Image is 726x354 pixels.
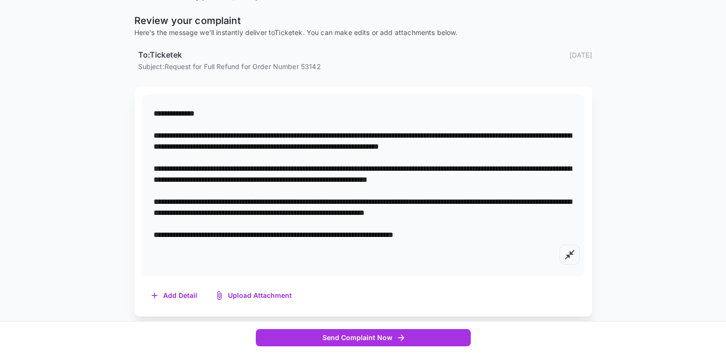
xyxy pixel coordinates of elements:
[134,28,592,37] p: Here's the message we'll instantly deliver to Ticketek . You can make edits or add attachments be...
[142,286,207,306] button: Add Detail
[256,329,471,347] button: Send Complaint Now
[134,13,592,28] p: Review your complaint
[207,286,301,306] button: Upload Attachment
[570,50,592,60] p: [DATE]
[138,49,182,61] h6: To: Ticketek
[138,61,592,71] p: Subject: Request for Full Refund for Order Number 53142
